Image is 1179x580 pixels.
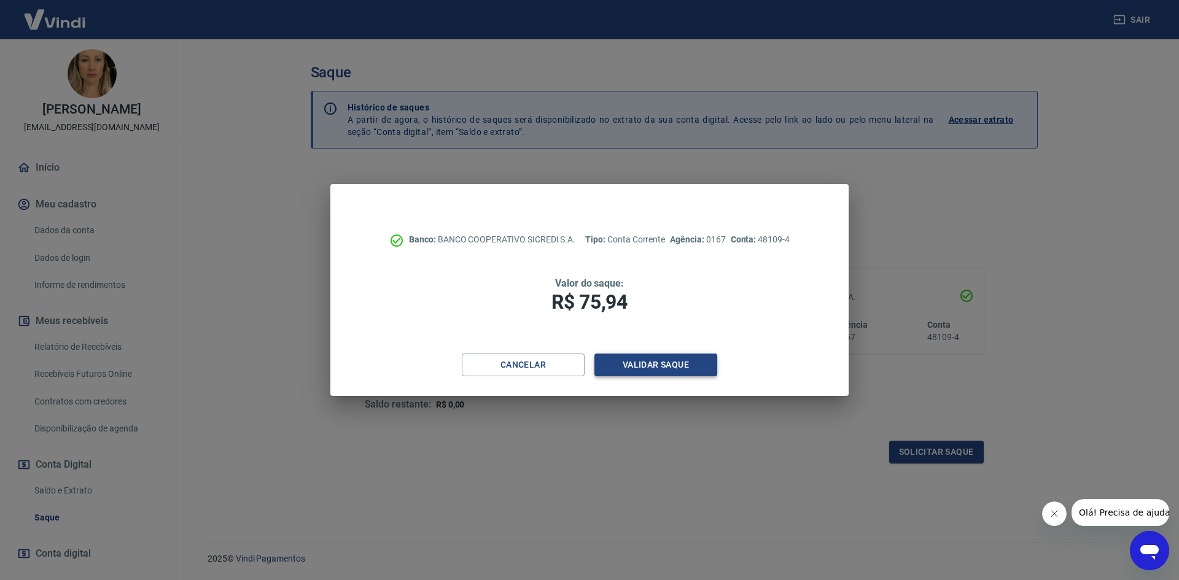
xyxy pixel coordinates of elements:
iframe: Fechar mensagem [1042,501,1067,526]
span: Agência: [670,234,706,244]
button: Cancelar [462,354,585,376]
p: 48109-4 [731,233,790,246]
button: Validar saque [594,354,717,376]
iframe: Mensagem da empresa [1072,499,1169,526]
iframe: Botão para abrir a janela de mensagens [1130,531,1169,570]
p: Conta Corrente [585,233,665,246]
span: Banco: [409,234,438,244]
p: 0167 [670,233,725,246]
span: Tipo: [585,234,607,244]
span: Olá! Precisa de ajuda? [7,9,103,18]
span: Conta: [731,234,758,244]
span: R$ 75,94 [551,290,628,314]
span: Valor do saque: [555,277,624,289]
p: BANCO COOPERATIVO SICREDI S.A. [409,233,575,246]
